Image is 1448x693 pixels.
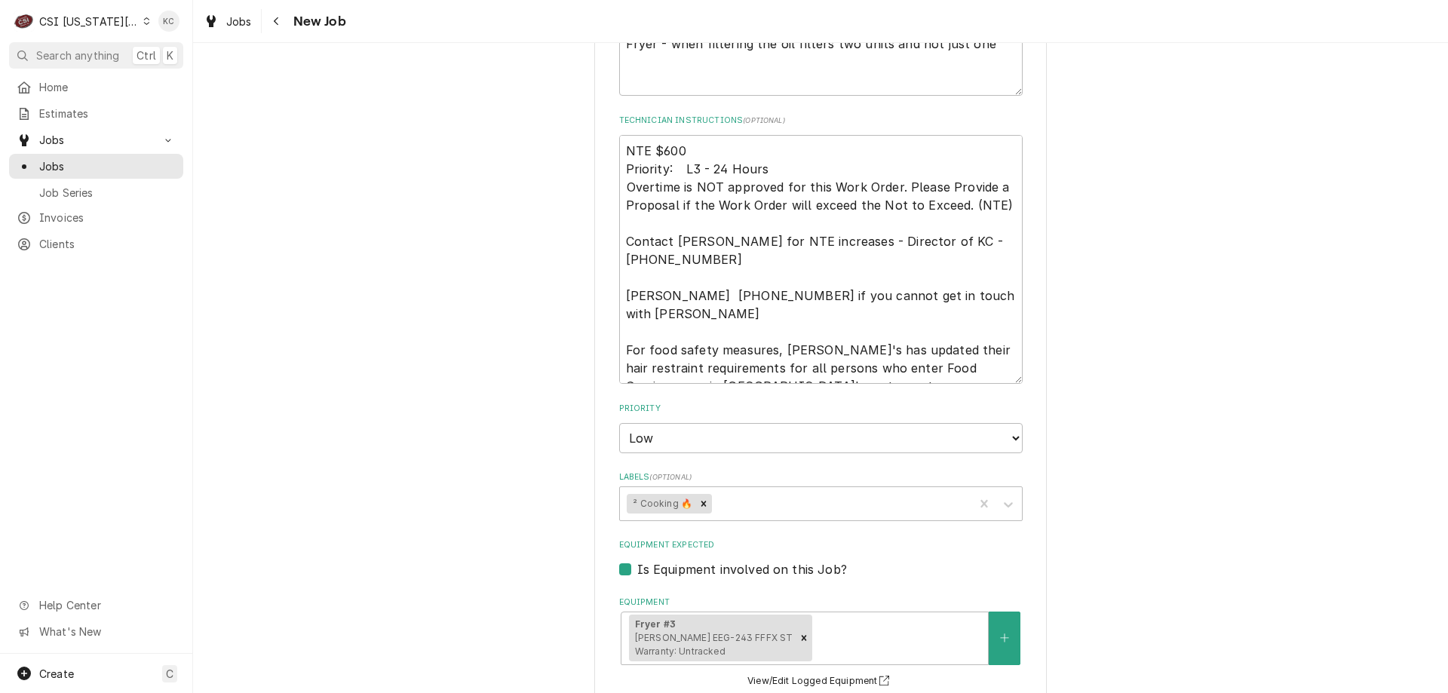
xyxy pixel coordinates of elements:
div: Equipment [619,596,1023,690]
span: C [166,666,173,682]
span: Jobs [39,158,176,174]
a: Home [9,75,183,100]
span: ( optional ) [743,116,785,124]
button: Navigate back [265,9,289,33]
span: Invoices [39,210,176,225]
div: ² Cooking 🔥 [627,494,695,514]
div: Remove [object Object] [796,615,812,661]
span: Job Series [39,185,176,201]
textarea: Fryer - when filtering the oil filters two units and not just one [619,28,1023,96]
button: View/Edit Logged Equipment [745,672,896,691]
button: Search anythingCtrlK [9,42,183,69]
textarea: NTE $600 Priority: L3 - 24 Hours Overtime is NOT approved for this Work Order. Please Provide a P... [619,135,1023,384]
span: ( optional ) [649,473,692,481]
span: Clients [39,236,176,252]
span: Jobs [39,132,153,148]
label: Equipment Expected [619,539,1023,551]
div: CSI Kansas City's Avatar [14,11,35,32]
span: Search anything [36,48,119,63]
a: Clients [9,232,183,256]
label: Priority [619,403,1023,415]
a: Jobs [198,9,258,34]
svg: Create New Equipment [1000,633,1009,643]
div: Kelly Christen's Avatar [158,11,179,32]
span: New Job [289,11,346,32]
label: Is Equipment involved on this Job? [637,560,847,578]
label: Labels [619,471,1023,483]
div: Equipment Expected [619,539,1023,578]
span: Create [39,667,74,680]
button: Create New Equipment [989,612,1020,665]
div: Technician Instructions [619,115,1023,384]
span: Jobs [226,14,252,29]
span: What's New [39,624,174,639]
a: Job Series [9,180,183,205]
strong: Fryer #3 [635,618,676,630]
a: Go to Jobs [9,127,183,152]
div: Labels [619,471,1023,520]
span: K [167,48,173,63]
a: Go to Help Center [9,593,183,618]
span: Ctrl [137,48,156,63]
div: CSI [US_STATE][GEOGRAPHIC_DATA] [39,14,139,29]
label: Technician Instructions [619,115,1023,127]
span: Help Center [39,597,174,613]
a: Invoices [9,205,183,230]
div: C [14,11,35,32]
a: Go to What's New [9,619,183,644]
span: Home [39,79,176,95]
label: Equipment [619,596,1023,609]
div: KC [158,11,179,32]
span: [PERSON_NAME] EEG-243 FFFX ST Warranty: Untracked [635,632,793,657]
span: Estimates [39,106,176,121]
a: Estimates [9,101,183,126]
div: Reason For Call [619,8,1023,96]
div: Priority [619,403,1023,453]
div: Remove ² Cooking 🔥 [695,494,712,514]
a: Jobs [9,154,183,179]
